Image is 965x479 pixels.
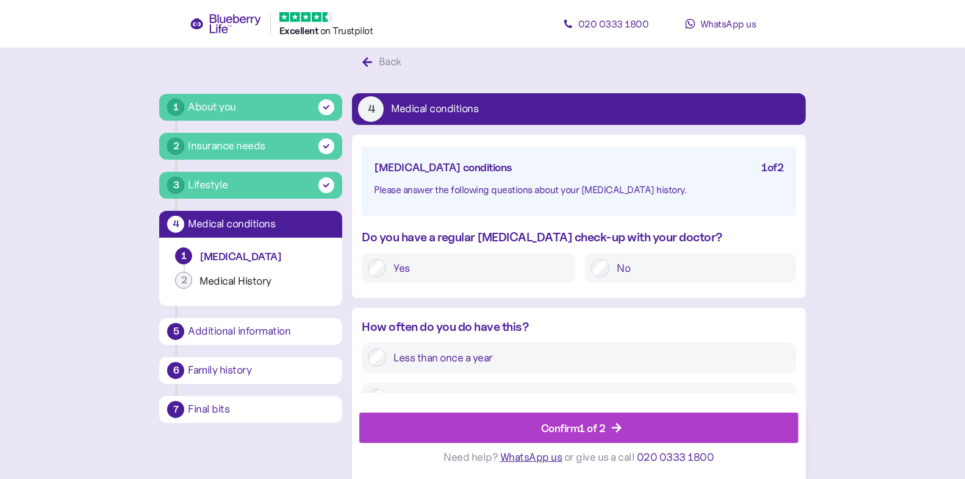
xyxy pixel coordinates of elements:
[175,272,192,289] div: 2
[188,326,334,337] div: Additional information
[159,172,342,199] button: 3Lifestyle
[500,450,562,464] span: WhatsApp us
[159,357,342,384] button: 6Family history
[188,219,334,230] div: Medical conditions
[199,274,326,288] div: Medical History
[578,18,649,30] span: 020 0333 1800
[167,216,184,233] div: 4
[386,389,789,407] label: Once a year
[362,228,795,247] div: Do you have a regular [MEDICAL_DATA] check-up with your doctor?
[352,93,805,125] button: 4Medical conditions
[551,12,661,36] a: 020 0333 1800
[637,450,714,464] span: 020 0333 1800
[159,94,342,121] button: 1About you
[188,177,228,193] div: Lifestyle
[167,362,184,379] div: 6
[762,159,784,176] div: 1 of 2
[359,413,798,443] button: Confirm1 of 2
[159,133,342,160] button: 2Insurance needs
[386,349,789,367] label: Less than once a year
[169,272,332,296] button: 2Medical History
[541,419,606,436] div: Confirm 1 of 2
[159,318,342,345] button: 5Additional information
[159,396,342,423] button: 7Final bits
[386,259,569,277] label: Yes
[167,323,184,340] div: 5
[188,138,265,154] div: Insurance needs
[167,177,184,194] div: 3
[700,18,756,30] span: WhatsApp us
[358,96,384,122] div: 4
[609,259,789,277] label: No
[167,99,184,116] div: 1
[167,401,184,418] div: 7
[320,24,373,37] span: on Trustpilot
[159,211,342,238] button: 4Medical conditions
[665,12,775,36] a: WhatsApp us
[175,247,192,264] div: 1
[188,99,236,115] div: About you
[374,182,783,197] div: Please answer the following questions about your [MEDICAL_DATA] history.
[374,159,512,176] div: [MEDICAL_DATA] conditions
[352,49,415,75] button: Back
[391,104,478,115] div: Medical conditions
[379,54,401,70] div: Back
[188,404,334,415] div: Final bits
[279,25,320,37] span: Excellent ️
[362,318,795,336] div: How often do you do have this?
[167,138,184,155] div: 2
[199,250,326,264] div: [MEDICAL_DATA]
[188,365,334,376] div: Family history
[359,443,798,472] div: Need help? or give us a call
[169,247,332,272] button: 1[MEDICAL_DATA]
